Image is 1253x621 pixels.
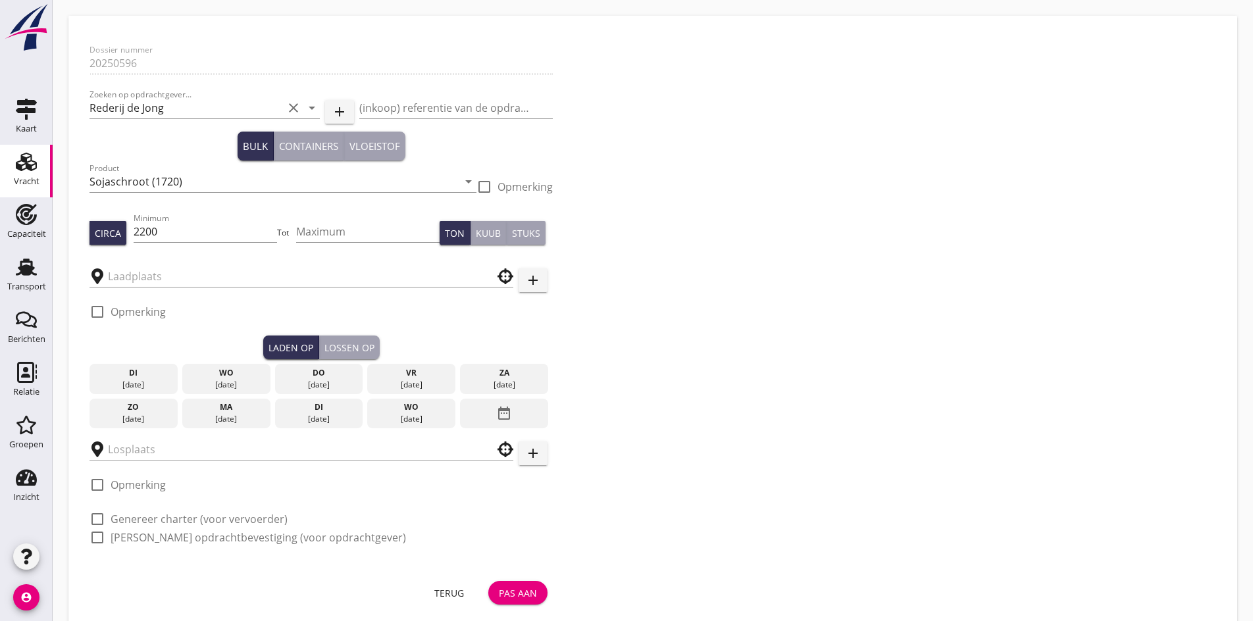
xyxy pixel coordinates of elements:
[278,367,359,379] div: do
[461,174,476,189] i: arrow_drop_down
[93,379,174,391] div: [DATE]
[263,335,319,359] button: Laden op
[13,584,39,610] i: account_circle
[89,171,458,192] input: Product
[371,413,452,425] div: [DATE]
[332,104,347,120] i: add
[324,341,374,355] div: Lossen op
[7,230,46,238] div: Capaciteit
[525,272,541,288] i: add
[279,139,338,154] div: Containers
[278,401,359,413] div: di
[186,401,267,413] div: ma
[95,226,121,240] div: Circa
[344,132,405,161] button: Vloeistof
[512,226,540,240] div: Stuks
[319,335,380,359] button: Lossen op
[9,440,43,449] div: Groepen
[268,341,313,355] div: Laden op
[8,335,45,343] div: Berichten
[238,132,274,161] button: Bulk
[111,305,166,318] label: Opmerking
[108,266,476,287] input: Laadplaats
[496,401,512,425] i: date_range
[440,221,471,245] button: Ton
[463,367,545,379] div: za
[89,221,126,245] button: Circa
[243,139,268,154] div: Bulk
[371,379,452,391] div: [DATE]
[525,445,541,461] i: add
[304,100,320,116] i: arrow_drop_down
[108,439,476,460] input: Losplaats
[186,367,267,379] div: wo
[3,3,50,52] img: logo-small.a267ee39.svg
[89,97,283,118] input: Zoeken op opdrachtgever...
[371,401,452,413] div: wo
[277,227,296,239] div: Tot
[274,132,344,161] button: Containers
[296,221,440,242] input: Maximum
[359,97,553,118] input: (inkoop) referentie van de opdrachtgever
[286,100,301,116] i: clear
[507,221,546,245] button: Stuks
[420,581,478,605] button: Terug
[499,586,537,600] div: Pas aan
[430,586,467,600] div: Terug
[349,139,400,154] div: Vloeistof
[445,226,465,240] div: Ton
[278,413,359,425] div: [DATE]
[13,493,39,501] div: Inzicht
[14,177,39,186] div: Vracht
[16,124,37,133] div: Kaart
[278,379,359,391] div: [DATE]
[463,379,545,391] div: [DATE]
[134,221,278,242] input: Minimum
[93,413,174,425] div: [DATE]
[186,413,267,425] div: [DATE]
[498,180,553,193] label: Opmerking
[488,581,548,605] button: Pas aan
[7,282,46,291] div: Transport
[476,226,501,240] div: Kuub
[13,387,39,396] div: Relatie
[93,401,174,413] div: zo
[111,478,166,491] label: Opmerking
[371,367,452,379] div: vr
[186,379,267,391] div: [DATE]
[471,221,507,245] button: Kuub
[93,367,174,379] div: di
[111,512,288,526] label: Genereer charter (voor vervoerder)
[111,531,406,544] label: [PERSON_NAME] opdrachtbevestiging (voor opdrachtgever)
